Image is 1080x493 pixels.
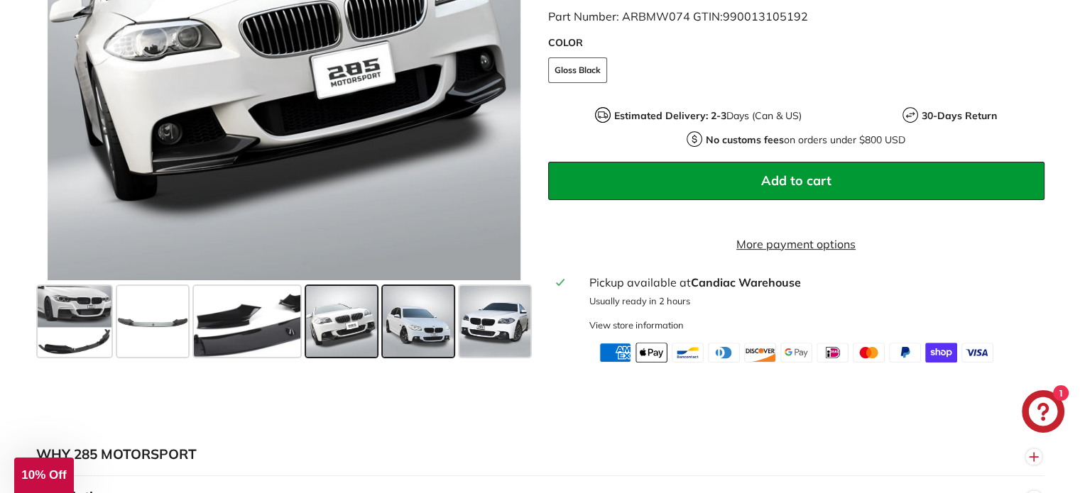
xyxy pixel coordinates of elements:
[706,133,784,146] strong: No customs fees
[1018,390,1069,436] inbox-online-store-chat: Shopify online store chat
[636,343,667,362] img: apple_pay
[744,343,776,362] img: discover
[889,343,921,362] img: paypal
[548,162,1044,200] button: Add to cart
[614,109,726,122] strong: Estimated Delivery: 2-3
[589,294,1035,308] p: Usually ready in 2 hours
[548,35,1044,50] label: COLOR
[780,343,812,362] img: google_pay
[723,9,808,23] span: 990013105192
[614,109,802,123] p: Days (Can & US)
[708,343,740,362] img: diners_club
[922,109,997,122] strong: 30-Days Return
[548,9,808,23] span: Part Number: ARBMW074 GTIN:
[817,343,849,362] img: ideal
[925,343,957,362] img: shopify_pay
[690,275,800,289] strong: Candiac Warehouse
[589,274,1035,291] div: Pickup available at
[14,458,74,493] div: 10% Off
[21,468,66,482] span: 10% Off
[706,133,905,148] p: on orders under $800 USD
[589,318,683,332] div: View store information
[36,433,1044,476] button: WHY 285 MOTORSPORT
[853,343,885,362] img: master
[599,343,631,362] img: american_express
[672,343,704,362] img: bancontact
[961,343,993,362] img: visa
[548,236,1044,253] a: More payment options
[761,172,831,189] span: Add to cart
